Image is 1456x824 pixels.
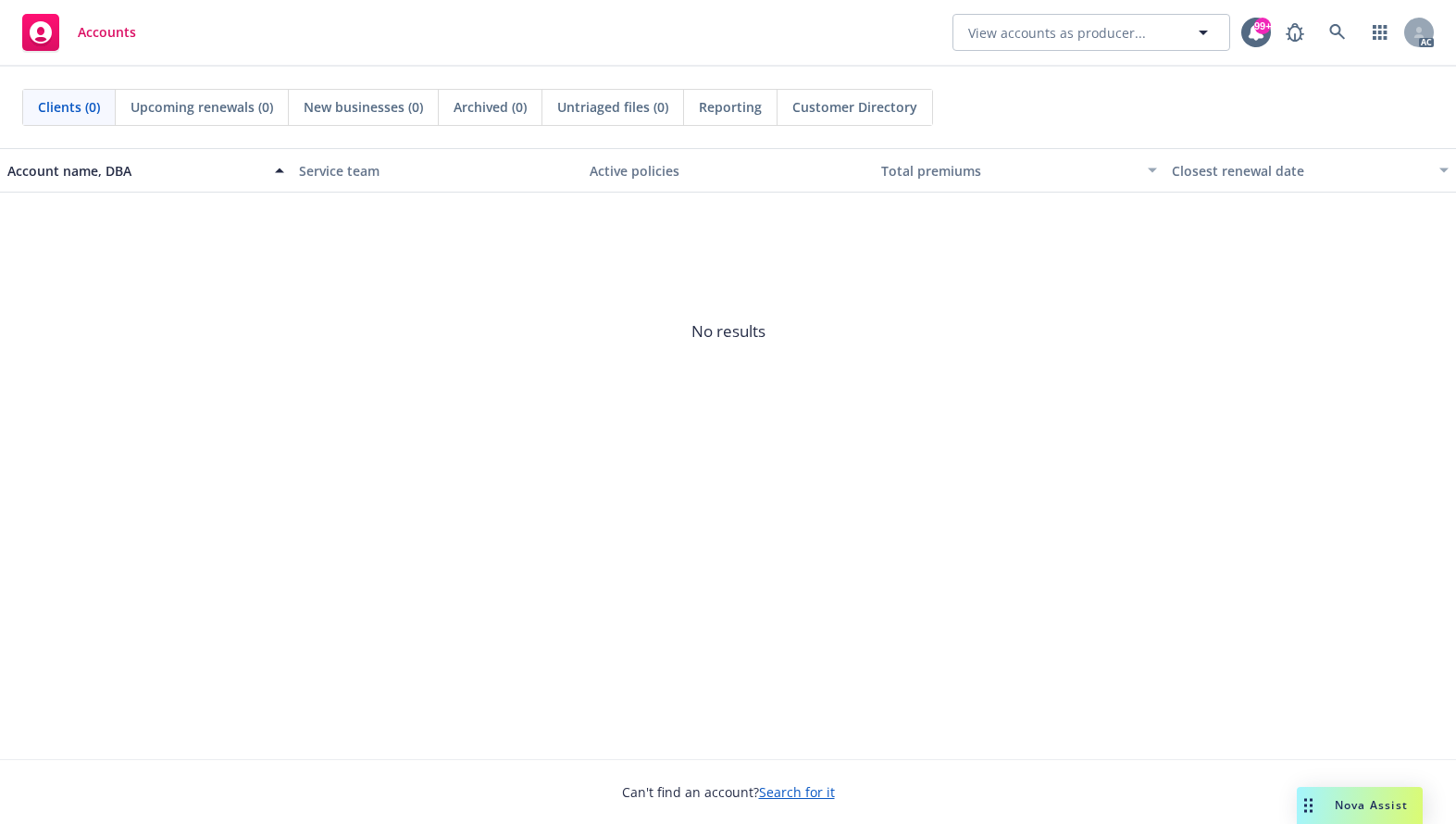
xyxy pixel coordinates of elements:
button: Active policies [582,148,874,193]
div: Drag to move [1297,787,1320,824]
span: Nova Assist [1335,797,1408,813]
a: Switch app [1362,14,1399,51]
a: Accounts [15,6,143,58]
a: Report a Bug [1276,14,1313,51]
span: View accounts as producer... [968,23,1146,43]
button: Nova Assist [1297,787,1423,824]
a: Search for it [759,783,835,801]
span: Accounts [78,25,136,40]
span: Untriaged files (0) [557,97,668,117]
span: Can't find an account? [622,782,835,802]
button: View accounts as producer... [952,14,1230,51]
span: Reporting [699,97,762,117]
span: Upcoming renewals (0) [131,97,273,117]
span: Archived (0) [454,97,527,117]
div: Service team [299,161,576,181]
div: Active policies [590,161,866,181]
button: Service team [292,148,583,193]
div: Account name, DBA [7,161,264,181]
span: Clients (0) [38,97,100,117]
a: Search [1319,14,1356,51]
button: Closest renewal date [1164,148,1456,193]
div: Closest renewal date [1172,161,1428,181]
span: New businesses (0) [304,97,423,117]
div: Total premiums [881,161,1138,181]
div: 99+ [1254,18,1271,34]
span: Customer Directory [792,97,917,117]
button: Total premiums [874,148,1165,193]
